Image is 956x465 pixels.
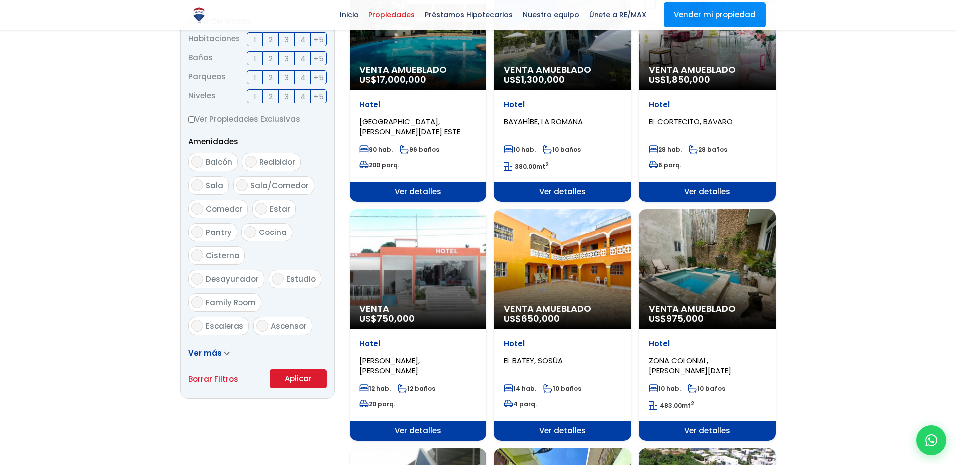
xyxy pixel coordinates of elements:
img: Logo de REMAX [190,6,208,24]
span: +5 [314,33,324,46]
span: US$ [649,312,704,325]
span: Escaleras [206,321,243,331]
span: 3 [284,71,289,84]
span: 10 hab. [649,384,681,393]
span: Niveles [188,89,216,103]
span: 10 baños [688,384,725,393]
span: Sala [206,180,223,191]
span: 17,000,000 [377,73,426,86]
input: Sala/Comedor [236,179,248,191]
span: Balcón [206,157,232,167]
span: US$ [649,73,710,86]
span: Ver más [188,348,222,358]
span: 2 [269,33,273,46]
span: Ver detalles [350,421,486,441]
span: 200 parq. [359,161,399,169]
p: Hotel [504,100,621,110]
span: Nuestro equipo [518,7,584,22]
span: US$ [359,312,415,325]
input: Family Room [191,296,203,308]
span: 2 [269,71,273,84]
span: 4 [300,90,305,103]
a: Ver más [188,348,230,358]
input: Recibidor [245,156,257,168]
span: Recibidor [259,157,295,167]
input: Cisterna [191,249,203,261]
span: 12 baños [398,384,435,393]
span: 483.00 [660,401,682,410]
p: Amenidades [188,135,327,148]
span: 380.00 [515,162,536,171]
p: Hotel [649,339,766,349]
span: Baños [188,51,213,65]
input: Desayunador [191,273,203,285]
input: Balcón [191,156,203,168]
span: 14 hab. [504,384,536,393]
span: Propiedades [363,7,420,22]
span: Sala/Comedor [250,180,309,191]
p: Hotel [359,100,477,110]
span: US$ [504,312,560,325]
input: Escaleras [191,320,203,332]
span: 1,850,000 [666,73,710,86]
p: Hotel [649,100,766,110]
span: Venta Amueblado [649,304,766,314]
input: Sala [191,179,203,191]
p: Hotel [359,339,477,349]
span: 975,000 [666,312,704,325]
span: Parqueos [188,70,226,84]
span: 3 [284,33,289,46]
span: Ver detalles [494,421,631,441]
input: Comedor [191,203,203,215]
span: 650,000 [521,312,560,325]
span: mt [649,401,694,410]
a: Venta Amueblado US$975,000 Hotel ZONA COLONIAL, [PERSON_NAME][DATE] 10 hab. 10 baños 483.00mt2 Ve... [639,209,776,441]
span: 3 [284,52,289,65]
span: Habitaciones [188,32,240,46]
span: 2 [269,52,273,65]
span: 3 [284,90,289,103]
span: 96 baños [400,145,439,154]
span: Venta Amueblado [504,65,621,75]
a: Venta Amueblado US$650,000 Hotel EL BATEY, SOSÚA 14 hab. 10 baños 4 parq. Ver detalles [494,209,631,441]
span: 4 parq. [504,400,537,408]
span: 4 [300,52,305,65]
a: Borrar Filtros [188,373,238,385]
span: Venta Amueblado [649,65,766,75]
span: 1 [254,52,256,65]
span: [PERSON_NAME], [PERSON_NAME] [359,355,420,376]
span: 10 baños [543,384,581,393]
span: 20 parq. [359,400,395,408]
span: Family Room [206,297,256,308]
span: +5 [314,90,324,103]
span: 1 [254,33,256,46]
input: Ver Propiedades Exclusivas [188,116,195,123]
span: Venta Amueblado [504,304,621,314]
span: +5 [314,52,324,65]
p: Hotel [504,339,621,349]
span: Estudio [286,274,316,284]
span: 10 baños [543,145,581,154]
sup: 2 [545,161,549,168]
input: Estar [255,203,267,215]
span: Venta [359,304,477,314]
span: US$ [504,73,565,86]
span: ZONA COLONIAL, [PERSON_NAME][DATE] [649,355,731,376]
span: Ver detalles [350,182,486,202]
input: Ascensor [256,320,268,332]
span: 2 [269,90,273,103]
span: EL CORTECITO, BAVARO [649,116,733,127]
span: Cocina [259,227,287,237]
span: 10 hab. [504,145,536,154]
span: Ver detalles [494,182,631,202]
span: Estar [270,204,290,214]
span: 750,000 [377,312,415,325]
span: Pantry [206,227,232,237]
span: Desayunador [206,274,259,284]
span: US$ [359,73,426,86]
span: 28 hab. [649,145,682,154]
span: mt [504,162,549,171]
span: Venta Amueblado [359,65,477,75]
span: 6 parq. [649,161,681,169]
span: 12 hab. [359,384,391,393]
